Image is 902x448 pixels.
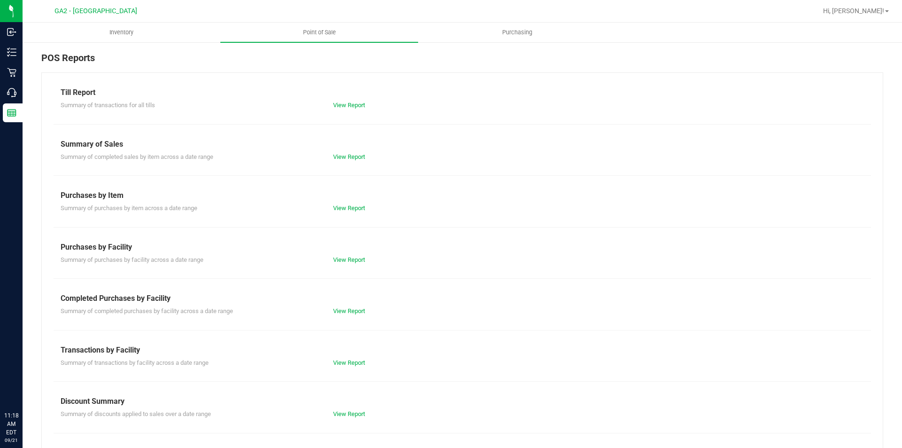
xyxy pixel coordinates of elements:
div: Purchases by Facility [61,242,864,253]
div: Till Report [61,87,864,98]
inline-svg: Reports [7,108,16,118]
p: 09/21 [4,437,18,444]
inline-svg: Retail [7,68,16,77]
inline-svg: Inventory [7,47,16,57]
span: Summary of completed sales by item across a date range [61,153,213,160]
a: View Report [333,102,365,109]
div: Discount Summary [61,396,864,407]
a: View Report [333,153,365,160]
div: Purchases by Item [61,190,864,201]
span: Point of Sale [290,28,349,37]
a: View Report [333,359,365,366]
inline-svg: Call Center [7,88,16,97]
a: View Report [333,204,365,212]
a: Inventory [23,23,220,42]
span: Summary of purchases by facility across a date range [61,256,203,263]
div: Transactions by Facility [61,345,864,356]
span: Summary of completed purchases by facility across a date range [61,307,233,314]
span: Hi, [PERSON_NAME]! [823,7,884,15]
p: 11:18 AM EDT [4,411,18,437]
div: Summary of Sales [61,139,864,150]
a: Point of Sale [220,23,418,42]
iframe: Resource center [9,373,38,401]
div: POS Reports [41,51,883,72]
span: Summary of transactions by facility across a date range [61,359,209,366]
inline-svg: Inbound [7,27,16,37]
a: View Report [333,256,365,263]
div: Completed Purchases by Facility [61,293,864,304]
span: Summary of discounts applied to sales over a date range [61,410,211,417]
span: Inventory [97,28,146,37]
a: Purchasing [418,23,616,42]
span: GA2 - [GEOGRAPHIC_DATA] [54,7,137,15]
span: Purchasing [490,28,545,37]
span: Summary of purchases by item across a date range [61,204,197,212]
a: View Report [333,307,365,314]
span: Summary of transactions for all tills [61,102,155,109]
a: View Report [333,410,365,417]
